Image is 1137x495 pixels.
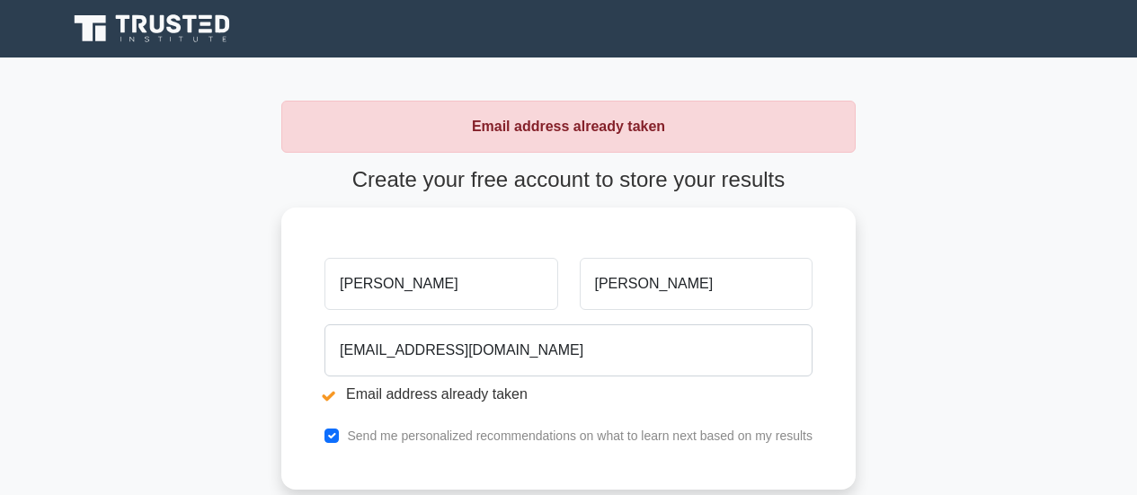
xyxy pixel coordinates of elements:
input: First name [324,258,557,310]
input: Email [324,324,813,376]
h4: Create your free account to store your results [281,167,856,193]
li: Email address already taken [324,384,813,405]
label: Send me personalized recommendations on what to learn next based on my results [347,429,813,443]
strong: Email address already taken [472,119,665,134]
input: Last name [580,258,813,310]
